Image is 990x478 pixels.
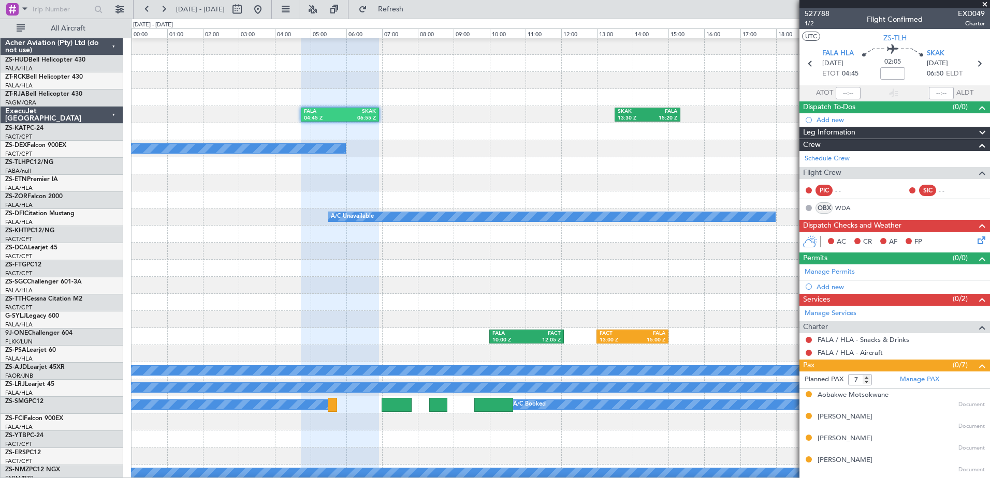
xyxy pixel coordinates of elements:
span: CR [863,237,872,247]
span: [DATE] [927,58,948,69]
a: FACT/CPT [5,457,32,465]
a: FACT/CPT [5,150,32,158]
span: FALA HLA [822,49,854,59]
div: 06:55 Z [340,115,376,122]
div: 13:00 Z [600,337,632,344]
span: ZS-KHT [5,228,27,234]
a: ZT-RJABell Helicopter 430 [5,91,82,97]
a: FAGM/QRA [5,99,36,107]
span: ZS-AJD [5,364,27,370]
button: All Aircraft [11,20,112,37]
a: FABA/null [5,167,31,175]
div: SKAK [618,108,648,115]
div: 07:00 [382,28,418,38]
a: ZS-YTBPC-24 [5,432,43,439]
span: Document [958,400,985,409]
a: FALA/HLA [5,423,33,431]
a: ZS-KHTPC12/NG [5,228,54,234]
a: ZS-LRJLearjet 45 [5,381,54,387]
div: OBX [816,202,833,214]
span: Dispatch Checks and Weather [803,220,901,232]
div: Add new [817,282,985,291]
div: 11:00 [526,28,561,38]
div: FACT [527,330,561,337]
span: ZS-HUD [5,57,28,63]
label: Planned PAX [805,375,843,385]
a: G-SYLJLegacy 600 [5,313,59,319]
a: ZS-ERSPC12 [5,450,41,456]
span: [DATE] [822,58,843,69]
span: ZT-RJA [5,91,25,97]
span: ZS-NMZ [5,467,29,473]
span: ATOT [816,88,833,98]
span: ZS-DCA [5,245,28,251]
span: 04:45 [842,69,858,79]
a: ZS-ZORFalcon 2000 [5,193,63,200]
a: FALA/HLA [5,82,33,89]
a: Manage Services [805,308,856,319]
span: G-SYLJ [5,313,26,319]
a: ZS-SMGPC12 [5,398,43,405]
div: Add new [817,115,985,124]
span: Permits [803,252,827,264]
span: Dispatch To-Dos [803,101,855,113]
span: ZS-ZOR [5,193,27,200]
span: ZT-RCK [5,74,26,80]
input: --:-- [836,87,861,99]
div: SIC [919,185,936,196]
a: FAOR/JNB [5,372,33,380]
div: 06:00 [346,28,382,38]
div: - - [835,186,858,195]
a: Manage PAX [900,375,939,385]
span: (0/2) [953,293,968,304]
a: ZS-AJDLearjet 45XR [5,364,65,370]
span: Pax [803,360,814,371]
span: 527788 [805,8,829,19]
span: Services [803,294,830,306]
a: ZS-TLHPC12/NG [5,159,53,166]
span: ZS-SGC [5,279,27,285]
span: (0/0) [953,101,968,112]
span: ZS-TLH [5,159,26,166]
span: Document [958,444,985,453]
span: Document [958,466,985,474]
a: ZS-NMZPC12 NGX [5,467,60,473]
a: FALA/HLA [5,65,33,72]
div: 15:20 Z [647,115,677,122]
div: 13:00 [597,28,633,38]
span: All Aircraft [27,25,109,32]
span: 02:05 [884,57,901,67]
a: WDA [835,203,858,213]
span: EXD049 [958,8,985,19]
div: 13:30 Z [618,115,648,122]
a: ZS-DCALearjet 45 [5,245,57,251]
a: FALA/HLA [5,287,33,294]
span: FP [914,237,922,247]
span: ELDT [946,69,963,79]
a: ZS-PSALearjet 60 [5,347,56,353]
a: ZS-FTGPC12 [5,262,41,268]
a: FACT/CPT [5,270,32,277]
input: Trip Number [32,2,91,17]
span: ZS-ETN [5,176,27,183]
span: [DATE] - [DATE] [176,5,225,14]
a: FACT/CPT [5,304,32,311]
div: FACT [600,330,632,337]
a: FACT/CPT [5,133,32,141]
span: AC [837,237,846,247]
div: 12:05 Z [527,337,561,344]
a: ZT-RCKBell Helicopter 430 [5,74,83,80]
a: FALA / HLA - Snacks & Drinks [818,335,909,344]
a: FACT/CPT [5,440,32,448]
a: ZS-FCIFalcon 900EX [5,415,63,422]
a: ZS-ETNPremier IA [5,176,58,183]
span: Document [958,422,985,431]
span: (0/0) [953,252,968,263]
div: 02:00 [203,28,239,38]
span: Refresh [369,6,413,13]
div: 08:00 [418,28,454,38]
button: UTC [802,32,820,41]
div: 15:00 Z [632,337,665,344]
div: 17:00 [740,28,776,38]
div: 15:00 [668,28,704,38]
